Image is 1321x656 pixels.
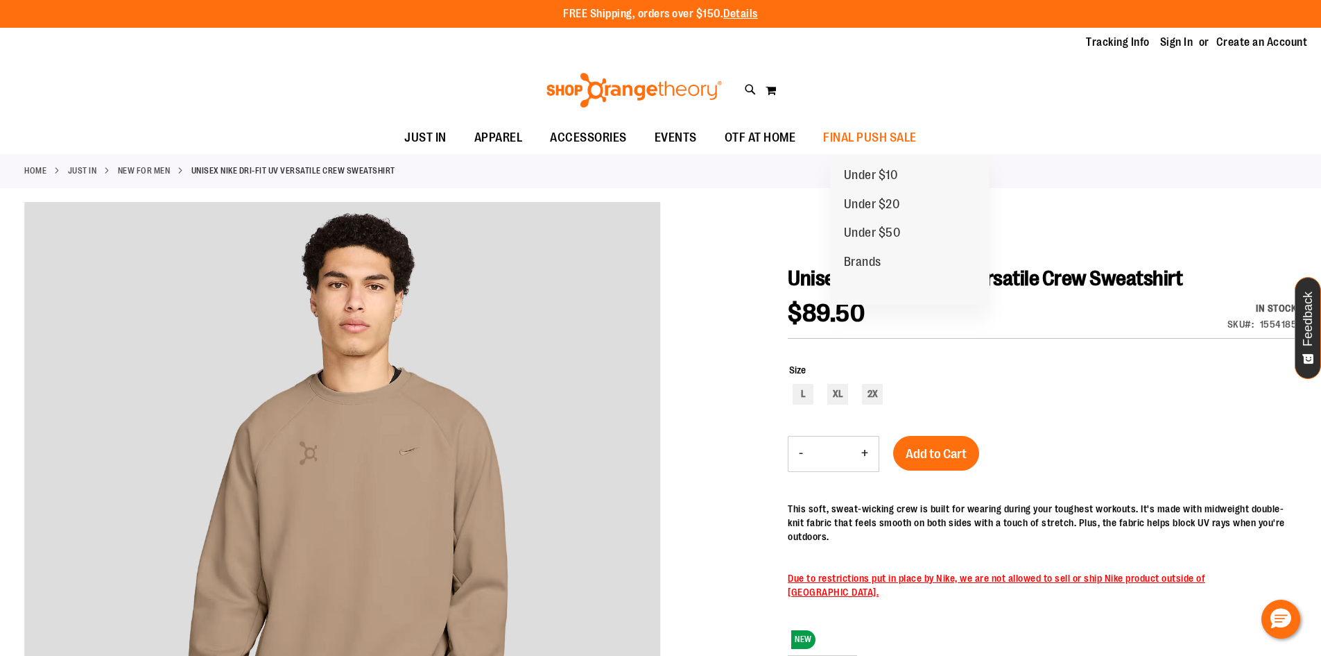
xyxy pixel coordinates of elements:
a: JUST IN [68,165,97,177]
a: Under $20 [830,190,914,219]
a: Under $50 [830,219,915,248]
a: Create an Account [1216,35,1308,50]
span: NEW [791,630,815,649]
input: Product quantity [813,437,851,471]
div: In stock [1227,301,1297,315]
button: Hello, have a question? Let’s chat. [1261,600,1300,639]
span: Due to restrictions put in place by Nike, we are not allowed to sell or ship Nike product outside... [788,573,1205,598]
a: FINAL PUSH SALE [809,122,931,154]
div: XL [827,384,848,405]
span: FINAL PUSH SALE [823,122,917,153]
span: Size [789,364,806,376]
span: Brands [844,255,881,272]
a: EVENTS [641,122,711,154]
span: EVENTS [655,122,697,153]
span: Under $20 [844,197,900,215]
span: Unisex Nike Dri-Fit UV Versatile Crew Sweatshirt [788,267,1182,290]
p: This soft, sweat-wicking crew is built for wearing during your toughest workouts. It's made with ... [788,502,1297,544]
div: L [793,384,813,405]
div: Availability [1227,301,1297,315]
img: Shop Orangetheory [544,73,724,108]
span: Feedback [1302,292,1315,346]
a: Details [723,8,758,20]
a: APPAREL [460,122,537,154]
span: Add to Cart [906,446,967,462]
strong: Unisex Nike Dri-Fit UV Versatile Crew Sweatshirt [191,165,395,177]
a: ACCESSORIES [536,122,641,154]
a: JUST IN [390,122,460,153]
span: OTF AT HOME [725,122,796,153]
a: Under $10 [830,161,912,190]
span: ACCESSORIES [550,122,627,153]
div: 2X [862,384,883,405]
button: Add to Cart [893,436,979,471]
a: Brands [830,248,895,277]
p: FREE Shipping, orders over $150. [563,6,758,22]
a: OTF AT HOME [711,122,810,154]
a: Tracking Info [1086,35,1150,50]
button: Feedback - Show survey [1295,277,1321,379]
span: JUST IN [404,122,447,153]
button: Decrease product quantity [788,437,813,471]
a: Sign In [1160,35,1193,50]
ul: FINAL PUSH SALE [830,154,990,305]
span: APPAREL [474,122,523,153]
a: New for Men [118,165,171,177]
div: 1554185 [1260,317,1297,331]
button: Increase product quantity [851,437,879,471]
span: Under $50 [844,226,901,243]
strong: SKU [1227,319,1254,330]
a: Home [24,165,46,177]
span: $89.50 [788,299,865,328]
span: Under $10 [844,168,898,185]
